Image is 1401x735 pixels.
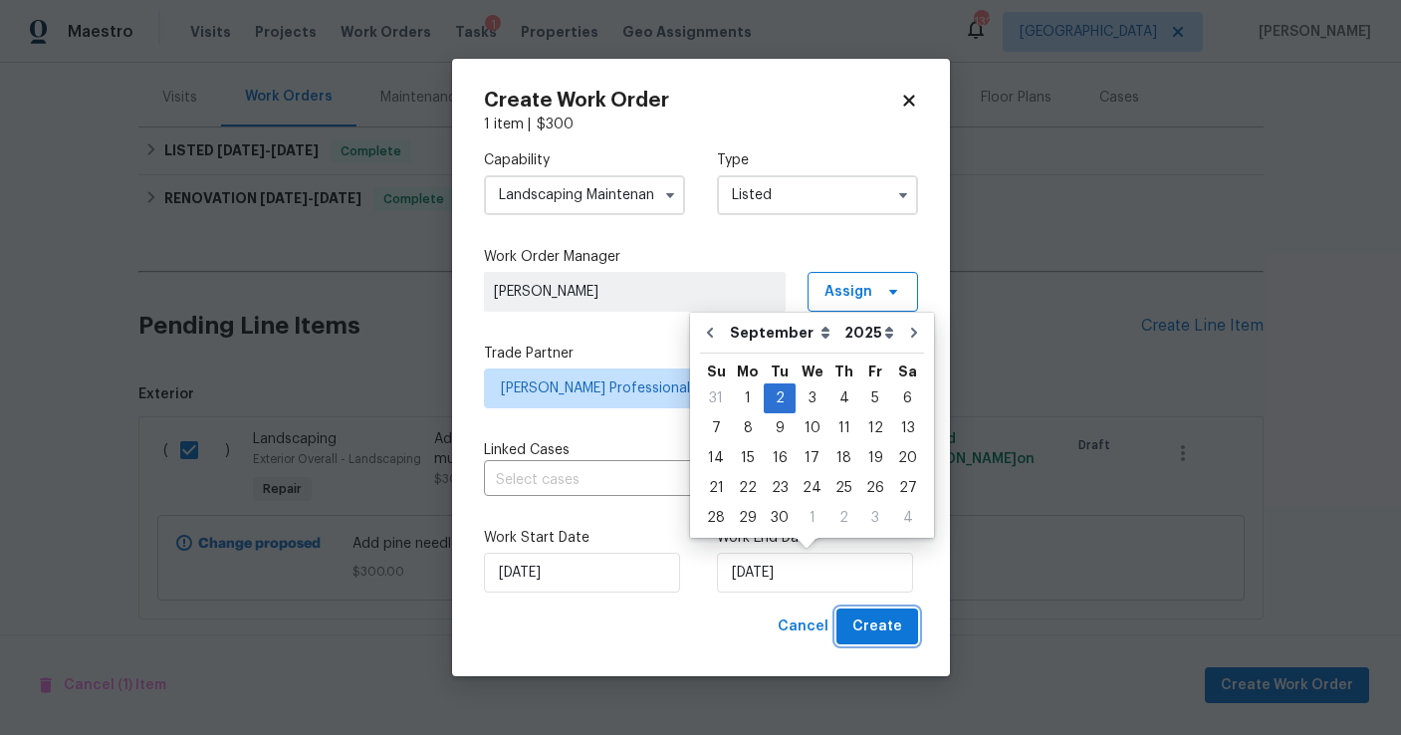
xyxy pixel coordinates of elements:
div: 28 [700,504,732,532]
abbr: Tuesday [771,365,789,378]
span: [PERSON_NAME] [494,282,776,302]
div: 4 [891,504,924,532]
div: 25 [828,474,859,502]
div: Mon Sep 22 2025 [732,473,764,503]
button: Cancel [770,609,836,645]
div: Sat Sep 06 2025 [891,383,924,413]
input: Select... [717,175,918,215]
span: $ 300 [537,118,574,131]
div: 17 [796,444,828,472]
label: Trade Partner [484,344,918,364]
div: Tue Sep 09 2025 [764,413,796,443]
div: Thu Sep 25 2025 [828,473,859,503]
div: Thu Sep 11 2025 [828,413,859,443]
label: Work Start Date [484,528,685,548]
select: Year [839,318,899,348]
div: Sat Sep 20 2025 [891,443,924,473]
div: Wed Sep 17 2025 [796,443,828,473]
div: 4 [828,384,859,412]
div: Thu Sep 04 2025 [828,383,859,413]
div: 7 [700,414,732,442]
div: 22 [732,474,764,502]
div: Thu Oct 02 2025 [828,503,859,533]
abbr: Friday [868,365,882,378]
label: Type [717,150,918,170]
span: Linked Cases [484,440,570,460]
div: Fri Oct 03 2025 [859,503,891,533]
abbr: Sunday [707,365,726,378]
div: 16 [764,444,796,472]
button: Go to next month [899,313,929,353]
input: Select cases [484,465,862,496]
h2: Create Work Order [484,91,900,111]
button: Create [836,609,918,645]
button: Show options [891,183,915,207]
div: Sat Sep 13 2025 [891,413,924,443]
button: Show options [658,183,682,207]
div: 3 [796,384,828,412]
div: Fri Sep 12 2025 [859,413,891,443]
div: Wed Sep 03 2025 [796,383,828,413]
span: [PERSON_NAME] Professional Group - ATL-L [501,378,872,398]
div: 23 [764,474,796,502]
span: Create [852,614,902,639]
div: Tue Sep 23 2025 [764,473,796,503]
div: 2 [828,504,859,532]
div: Sun Sep 07 2025 [700,413,732,443]
div: Sun Sep 21 2025 [700,473,732,503]
div: Tue Sep 30 2025 [764,503,796,533]
label: Capability [484,150,685,170]
input: Select... [484,175,685,215]
div: 20 [891,444,924,472]
div: 24 [796,474,828,502]
div: Sat Oct 04 2025 [891,503,924,533]
abbr: Monday [737,365,759,378]
abbr: Thursday [834,365,853,378]
div: Fri Sep 26 2025 [859,473,891,503]
div: 8 [732,414,764,442]
div: Tue Sep 02 2025 [764,383,796,413]
div: Sun Sep 28 2025 [700,503,732,533]
div: 2 [764,384,796,412]
abbr: Saturday [898,365,917,378]
div: 15 [732,444,764,472]
div: 1 item | [484,115,918,134]
div: 26 [859,474,891,502]
div: Mon Sep 08 2025 [732,413,764,443]
label: Work Order Manager [484,247,918,267]
div: Mon Sep 01 2025 [732,383,764,413]
button: Go to previous month [695,313,725,353]
div: 12 [859,414,891,442]
span: Assign [824,282,872,302]
div: 9 [764,414,796,442]
div: 27 [891,474,924,502]
div: Wed Oct 01 2025 [796,503,828,533]
div: Wed Sep 24 2025 [796,473,828,503]
div: Fri Sep 05 2025 [859,383,891,413]
div: 13 [891,414,924,442]
input: M/D/YYYY [717,553,913,593]
div: 11 [828,414,859,442]
div: 6 [891,384,924,412]
div: 31 [700,384,732,412]
div: Fri Sep 19 2025 [859,443,891,473]
div: 10 [796,414,828,442]
div: 14 [700,444,732,472]
div: 21 [700,474,732,502]
div: 30 [764,504,796,532]
select: Month [725,318,839,348]
div: 3 [859,504,891,532]
div: 19 [859,444,891,472]
div: Mon Sep 15 2025 [732,443,764,473]
span: Cancel [778,614,828,639]
div: 29 [732,504,764,532]
div: Thu Sep 18 2025 [828,443,859,473]
div: Sun Sep 14 2025 [700,443,732,473]
div: Wed Sep 10 2025 [796,413,828,443]
abbr: Wednesday [802,365,823,378]
input: M/D/YYYY [484,553,680,593]
div: Tue Sep 16 2025 [764,443,796,473]
div: Sun Aug 31 2025 [700,383,732,413]
div: 1 [732,384,764,412]
div: 5 [859,384,891,412]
